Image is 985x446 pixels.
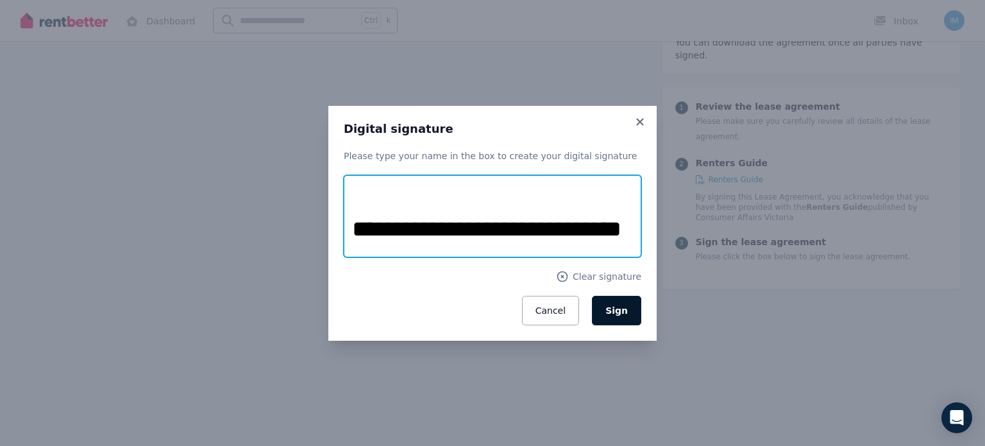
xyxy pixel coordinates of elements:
p: Please type your name in the box to create your digital signature [344,150,641,162]
span: Sign [605,305,628,316]
span: Clear signature [573,270,641,283]
button: Cancel [522,296,579,325]
h3: Digital signature [344,121,641,137]
div: Open Intercom Messenger [941,402,972,433]
button: Sign [592,296,641,325]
